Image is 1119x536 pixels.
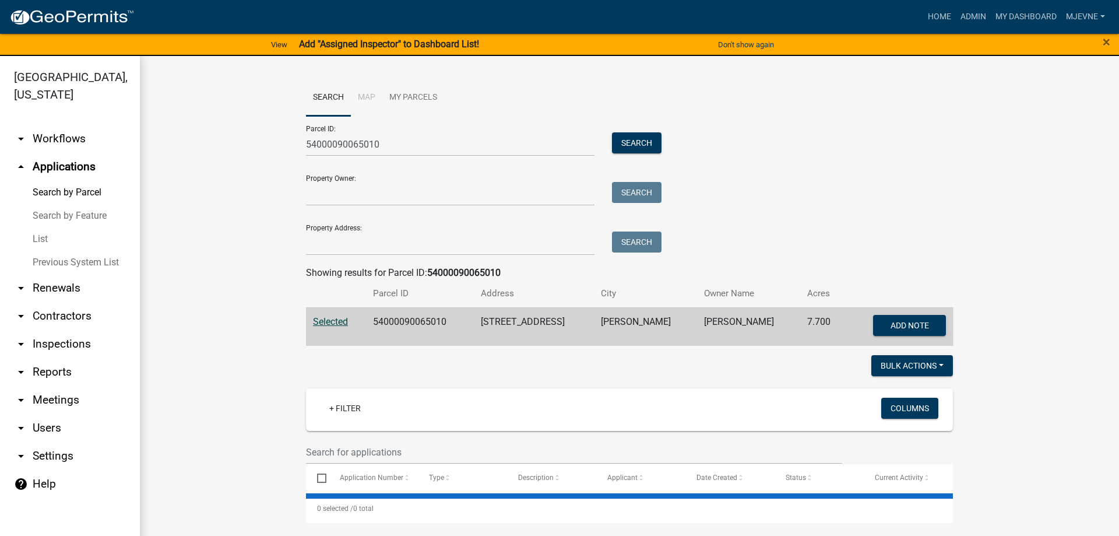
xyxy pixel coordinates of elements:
strong: 54000090065010 [427,267,501,278]
span: Applicant [607,474,638,482]
button: Close [1103,35,1110,49]
a: Search [306,79,351,117]
button: Search [612,182,661,203]
a: View [266,35,292,54]
a: + Filter [320,398,370,419]
td: [PERSON_NAME] [594,307,697,346]
a: My Dashboard [991,6,1061,28]
datatable-header-cell: Type [417,464,506,492]
a: My Parcels [382,79,444,117]
button: Add Note [873,315,946,336]
th: Parcel ID [366,280,473,307]
datatable-header-cell: Application Number [328,464,417,492]
td: [STREET_ADDRESS] [474,307,594,346]
div: 0 total [306,494,953,523]
button: Don't show again [713,35,779,54]
a: Selected [313,316,348,327]
i: arrow_drop_down [14,449,28,463]
span: Date Created [696,474,737,482]
datatable-header-cell: Current Activity [864,464,953,492]
th: Address [474,280,594,307]
i: arrow_drop_down [14,309,28,323]
div: Showing results for Parcel ID: [306,266,953,280]
span: Current Activity [875,474,923,482]
i: arrow_drop_down [14,281,28,295]
i: arrow_drop_down [14,393,28,407]
td: 54000090065010 [366,307,473,346]
span: 0 selected / [317,505,353,513]
span: × [1103,34,1110,50]
datatable-header-cell: Date Created [685,464,775,492]
i: help [14,477,28,491]
a: Admin [956,6,991,28]
td: 7.700 [800,307,846,346]
i: arrow_drop_up [14,160,28,174]
button: Bulk Actions [871,355,953,376]
strong: Add "Assigned Inspector" to Dashboard List! [299,38,479,50]
datatable-header-cell: Applicant [596,464,685,492]
i: arrow_drop_down [14,365,28,379]
button: Search [612,232,661,253]
th: City [594,280,697,307]
i: arrow_drop_down [14,132,28,146]
datatable-header-cell: Status [775,464,864,492]
button: Search [612,132,661,153]
th: Acres [800,280,846,307]
span: Type [429,474,444,482]
span: Description [518,474,554,482]
i: arrow_drop_down [14,421,28,435]
span: Status [786,474,806,482]
input: Search for applications [306,440,842,464]
a: Home [923,6,956,28]
td: [PERSON_NAME] [697,307,800,346]
datatable-header-cell: Select [306,464,328,492]
a: MJevne [1061,6,1110,28]
datatable-header-cell: Description [507,464,596,492]
span: Add Note [890,320,928,330]
button: Columns [881,398,938,419]
i: arrow_drop_down [14,337,28,351]
span: Application Number [340,474,403,482]
th: Owner Name [697,280,800,307]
